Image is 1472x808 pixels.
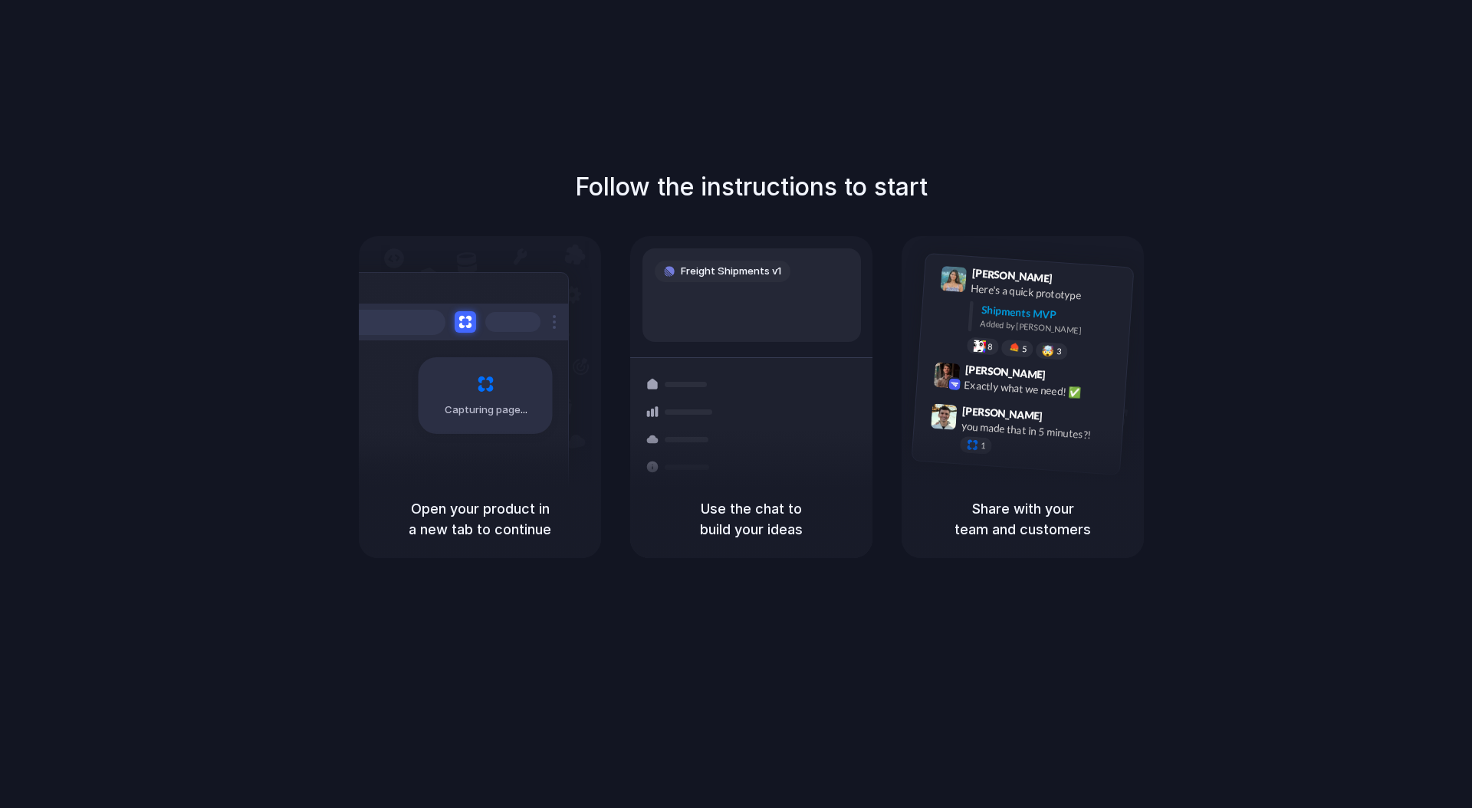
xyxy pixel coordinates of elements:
[445,402,530,418] span: Capturing page
[649,498,854,540] h5: Use the chat to build your ideas
[920,498,1125,540] h5: Share with your team and customers
[964,361,1046,383] span: [PERSON_NAME]
[377,498,583,540] h5: Open your product in a new tab to continue
[971,264,1053,287] span: [PERSON_NAME]
[1056,347,1062,356] span: 3
[1022,345,1027,353] span: 5
[1057,272,1089,291] span: 9:41 AM
[962,402,1043,425] span: [PERSON_NAME]
[964,377,1117,403] div: Exactly what we need! ✅
[971,281,1124,307] div: Here's a quick prototype
[575,169,928,205] h1: Follow the instructions to start
[981,302,1122,327] div: Shipments MVP
[1042,345,1055,356] div: 🤯
[981,442,986,450] span: 1
[1047,409,1079,428] span: 9:47 AM
[987,343,993,351] span: 8
[681,264,781,279] span: Freight Shipments v1
[961,419,1114,445] div: you made that in 5 minutes?!
[980,317,1121,340] div: Added by [PERSON_NAME]
[1050,369,1082,387] span: 9:42 AM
